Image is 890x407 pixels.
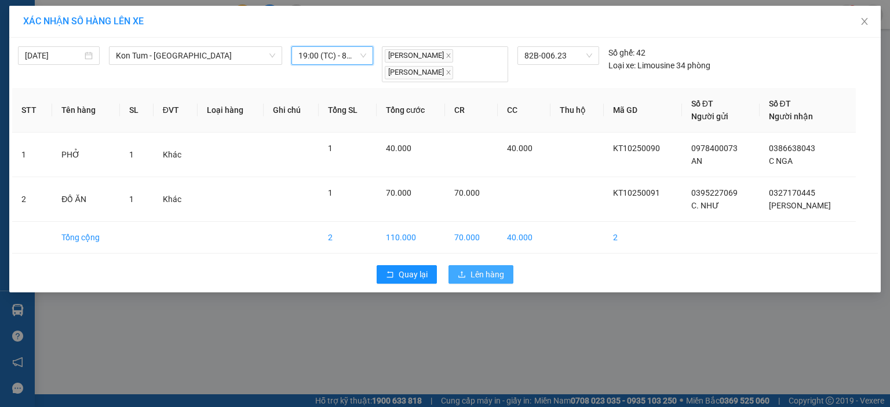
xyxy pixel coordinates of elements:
[470,268,504,281] span: Lên hàng
[386,188,411,197] span: 70.000
[608,46,634,59] span: Số ghế:
[12,177,52,222] td: 2
[507,144,532,153] span: 40.000
[458,270,466,280] span: upload
[691,156,702,166] span: AN
[116,47,275,64] span: Kon Tum - Đà Nẵng
[52,222,120,254] td: Tổng cộng
[52,133,120,177] td: PHỞ
[319,88,376,133] th: Tổng SL
[154,177,198,222] td: Khác
[385,49,453,63] span: [PERSON_NAME]
[769,188,815,197] span: 0327170445
[154,88,198,133] th: ĐVT
[120,88,153,133] th: SL
[12,133,52,177] td: 1
[25,49,82,62] input: 11/10/2025
[446,69,451,75] span: close
[454,188,480,197] span: 70.000
[769,144,815,153] span: 0386638043
[386,144,411,153] span: 40.000
[154,133,198,177] td: Khác
[604,222,682,254] td: 2
[498,222,550,254] td: 40.000
[691,188,738,197] span: 0395227069
[399,268,428,281] span: Quay lại
[377,88,445,133] th: Tổng cước
[386,270,394,280] span: rollback
[328,188,333,197] span: 1
[198,88,264,133] th: Loại hàng
[12,88,52,133] th: STT
[264,88,319,133] th: Ghi chú
[524,47,592,64] span: 82B-006.23
[498,88,550,133] th: CC
[319,222,376,254] td: 2
[377,265,437,284] button: rollbackQuay lại
[608,59,710,72] div: Limousine 34 phòng
[608,46,645,59] div: 42
[448,265,513,284] button: uploadLên hàng
[691,201,719,210] span: C. NHƯ
[691,112,728,121] span: Người gửi
[377,222,445,254] td: 110.000
[769,201,831,210] span: [PERSON_NAME]
[691,99,713,108] span: Số ĐT
[269,52,276,59] span: down
[608,59,636,72] span: Loại xe:
[860,17,869,26] span: close
[769,112,813,121] span: Người nhận
[23,16,144,27] span: XÁC NHẬN SỐ HÀNG LÊN XE
[550,88,604,133] th: Thu hộ
[129,150,134,159] span: 1
[613,144,660,153] span: KT10250090
[52,177,120,222] td: ĐỒ ĂN
[129,195,134,204] span: 1
[385,66,453,79] span: [PERSON_NAME]
[769,156,793,166] span: C NGA
[298,47,366,64] span: 19:00 (TC) - 82B-006.23
[691,144,738,153] span: 0978400073
[613,188,660,197] span: KT10250091
[604,88,682,133] th: Mã GD
[52,88,120,133] th: Tên hàng
[445,88,498,133] th: CR
[446,53,451,58] span: close
[328,144,333,153] span: 1
[848,6,881,38] button: Close
[445,222,498,254] td: 70.000
[769,99,791,108] span: Số ĐT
